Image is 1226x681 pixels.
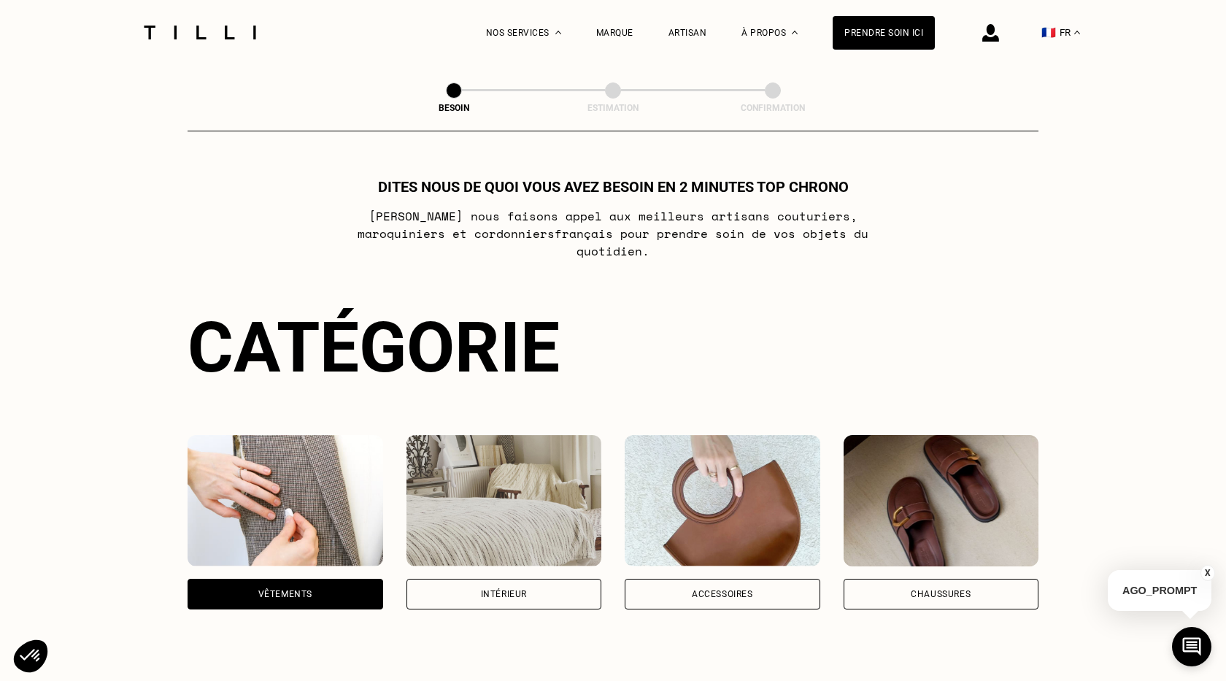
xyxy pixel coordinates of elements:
[625,435,820,566] img: Accessoires
[692,590,753,599] div: Accessoires
[833,16,935,50] a: Prendre soin ici
[1200,565,1215,581] button: X
[258,590,312,599] div: Vêtements
[700,103,846,113] div: Confirmation
[1108,570,1211,611] p: AGO_PROMPT
[596,28,633,38] a: Marque
[139,26,261,39] img: Logo du service de couturière Tilli
[378,178,849,196] h1: Dites nous de quoi vous avez besoin en 2 minutes top chrono
[381,103,527,113] div: Besoin
[982,24,999,42] img: icône connexion
[911,590,971,599] div: Chaussures
[1074,31,1080,34] img: menu déroulant
[481,590,527,599] div: Intérieur
[188,307,1038,388] div: Catégorie
[188,435,383,566] img: Vêtements
[668,28,707,38] a: Artisan
[406,435,602,566] img: Intérieur
[555,31,561,34] img: Menu déroulant
[844,435,1039,566] img: Chaussures
[792,31,798,34] img: Menu déroulant à propos
[540,103,686,113] div: Estimation
[1041,26,1056,39] span: 🇫🇷
[324,207,903,260] p: [PERSON_NAME] nous faisons appel aux meilleurs artisans couturiers , maroquiniers et cordonniers ...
